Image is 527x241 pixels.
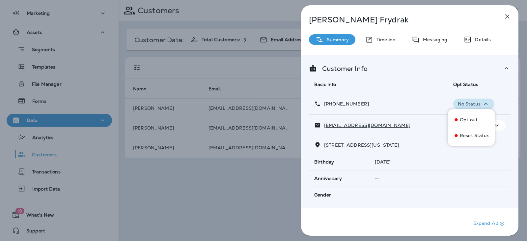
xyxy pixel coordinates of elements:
span: Gender [314,192,331,198]
button: Reset Status [448,128,495,143]
p: Details [472,37,491,42]
p: Customer Info [317,66,368,71]
span: -- [375,192,379,198]
button: Expand All [471,218,509,230]
span: Anniversary [314,176,342,181]
span: -- [375,175,379,181]
p: Reset Status [460,133,489,138]
p: Opt out [460,117,478,122]
span: Birthday [314,159,334,165]
p: [PERSON_NAME] Frydrak [309,15,489,24]
button: Opt out [448,112,495,128]
span: Opt Status [453,81,478,87]
p: Messaging [420,37,447,42]
span: Basic Info [314,81,336,87]
p: Timeline [373,37,395,42]
p: [PHONE_NUMBER] [321,101,369,106]
button: No Status [453,99,494,109]
p: No Status [458,101,481,106]
p: Summary [323,37,349,42]
span: [DATE] [375,159,391,165]
span: [STREET_ADDRESS][US_STATE] [324,142,399,148]
p: Expand All [473,220,506,228]
p: [EMAIL_ADDRESS][DOMAIN_NAME] [321,123,410,128]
